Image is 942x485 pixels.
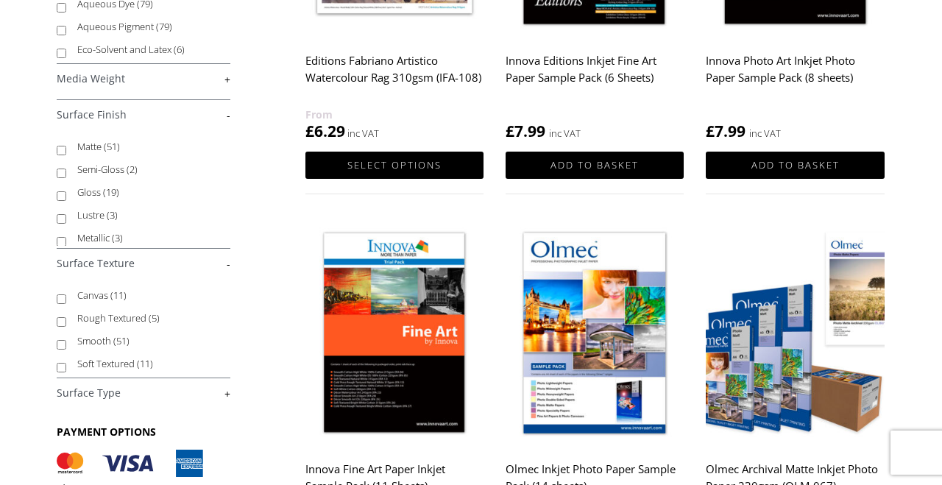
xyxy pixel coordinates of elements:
[137,357,153,370] span: (11)
[77,284,216,307] label: Canvas
[127,163,138,176] span: (2)
[57,108,230,122] a: -
[77,181,216,204] label: Gloss
[77,307,216,330] label: Rough Textured
[77,38,216,61] label: Eco-Solvent and Latex
[506,47,684,106] h2: Innova Editions Inkjet Fine Art Paper Sample Pack (6 Sheets)
[57,72,230,86] a: +
[305,121,314,141] span: £
[156,20,172,33] span: (79)
[77,330,216,353] label: Smooth
[57,63,230,93] h4: Media Weight
[549,125,581,142] strong: inc VAT
[77,15,216,38] label: Aqueous Pigment
[706,121,715,141] span: £
[57,99,230,129] h4: Surface Finish
[112,231,123,244] span: (3)
[77,227,216,249] label: Metallic
[57,425,230,439] h3: PAYMENT OPTIONS
[305,121,345,141] bdi: 6.29
[305,223,484,446] img: Innova Fine Art Paper Inkjet Sample Pack (11 Sheets)
[174,43,185,56] span: (6)
[57,378,230,407] h4: Surface Type
[77,204,216,227] label: Lustre
[57,257,230,271] a: -
[506,121,514,141] span: £
[706,47,884,106] h2: Innova Photo Art Inkjet Photo Paper Sample Pack (8 sheets)
[57,248,230,277] h4: Surface Texture
[107,208,118,222] span: (3)
[77,353,216,375] label: Soft Textured
[706,223,884,446] img: Olmec Archival Matte Inkjet Photo Paper 230gsm (OLM-067)
[305,152,484,179] a: Select options for “Editions Fabriano Artistico Watercolour Rag 310gsm (IFA-108)”
[57,386,230,400] a: +
[506,223,684,446] img: Olmec Inkjet Photo Paper Sample Pack (14 sheets)
[110,288,127,302] span: (11)
[149,311,160,325] span: (5)
[104,140,120,153] span: (51)
[749,125,781,142] strong: inc VAT
[113,334,130,347] span: (51)
[706,121,746,141] bdi: 7.99
[77,135,216,158] label: Matte
[103,185,119,199] span: (19)
[506,121,545,141] bdi: 7.99
[506,152,684,179] a: Add to basket: “Innova Editions Inkjet Fine Art Paper Sample Pack (6 Sheets)”
[706,152,884,179] a: Add to basket: “Innova Photo Art Inkjet Photo Paper Sample Pack (8 sheets)”
[305,47,484,106] h2: Editions Fabriano Artistico Watercolour Rag 310gsm (IFA-108)
[77,158,216,181] label: Semi-Gloss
